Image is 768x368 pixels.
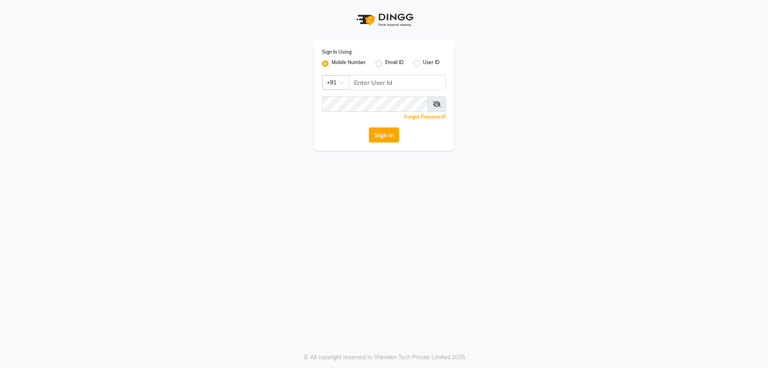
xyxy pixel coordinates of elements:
label: Mobile Number [332,59,366,68]
label: Email ID [385,59,404,68]
label: User ID [423,59,440,68]
label: Sign In Using: [322,48,352,56]
input: Username [349,75,446,90]
input: Username [322,97,428,112]
img: logo1.svg [352,8,416,32]
button: Sign In [369,127,399,143]
a: Forgot Password? [404,114,446,120]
